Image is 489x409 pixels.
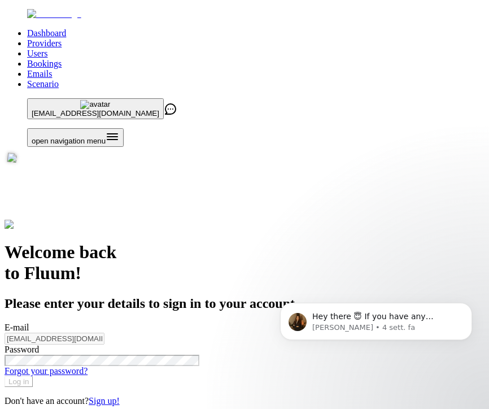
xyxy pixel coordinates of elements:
[5,296,484,311] h2: Please enter your details to sign in to your account
[27,38,62,48] a: Providers
[32,109,159,118] span: [EMAIL_ADDRESS][DOMAIN_NAME]
[5,242,484,284] h1: Welcome back to Fluum!
[27,9,81,19] img: Fluum Logo
[27,128,124,147] button: Open menu
[5,355,199,366] input: Password
[5,333,104,345] input: E-mail
[5,396,484,406] p: Don't have an account?
[5,220,55,230] img: Fluum logo
[5,323,29,332] span: E-mail
[5,345,39,354] span: Password
[27,59,62,68] a: Bookings
[27,49,47,58] a: Users
[80,100,110,109] img: avatar
[27,28,66,38] a: Dashboard
[263,279,489,403] iframe: Intercom notifications messaggio
[27,79,59,89] a: Scenario
[27,69,52,79] a: Emails
[1,153,71,223] img: Fluum Duck sticker
[89,396,120,406] a: Sign up!
[27,98,164,119] button: avatar[EMAIL_ADDRESS][DOMAIN_NAME]
[32,137,106,145] span: open navigation menu
[5,366,88,376] a: Forgot your password?
[5,376,33,387] button: LoadingLog in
